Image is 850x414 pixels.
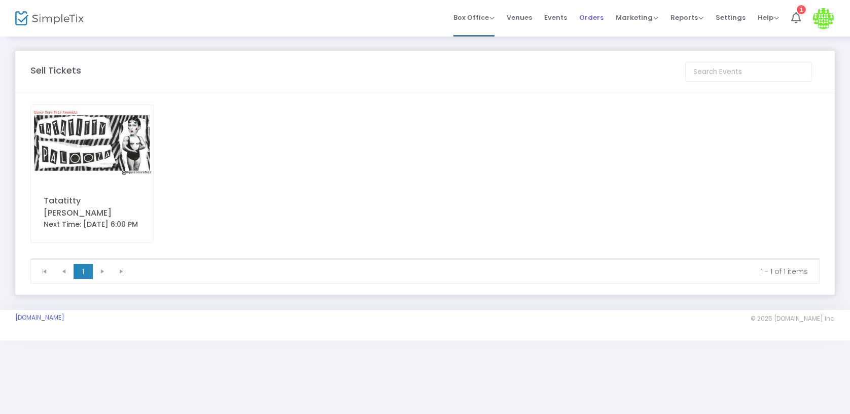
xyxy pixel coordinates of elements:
div: 1 [797,5,806,14]
span: Venues [507,5,532,30]
span: Reports [670,13,703,22]
input: Search Events [685,62,812,82]
span: Marketing [616,13,658,22]
span: Help [758,13,779,22]
span: © 2025 [DOMAIN_NAME] Inc. [751,315,835,323]
div: Tatatitty [PERSON_NAME] [44,195,140,219]
span: Box Office [453,13,494,22]
div: Next Time: [DATE] 6:00 PM [44,219,140,230]
span: Page 1 [74,264,93,279]
m-panel-title: Sell Tickets [30,63,81,77]
img: eventbriteposter11.png [31,105,153,182]
span: Events [544,5,567,30]
a: [DOMAIN_NAME] [15,314,64,322]
span: Settings [716,5,746,30]
kendo-pager-info: 1 - 1 of 1 items [138,266,808,277]
span: Orders [579,5,604,30]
